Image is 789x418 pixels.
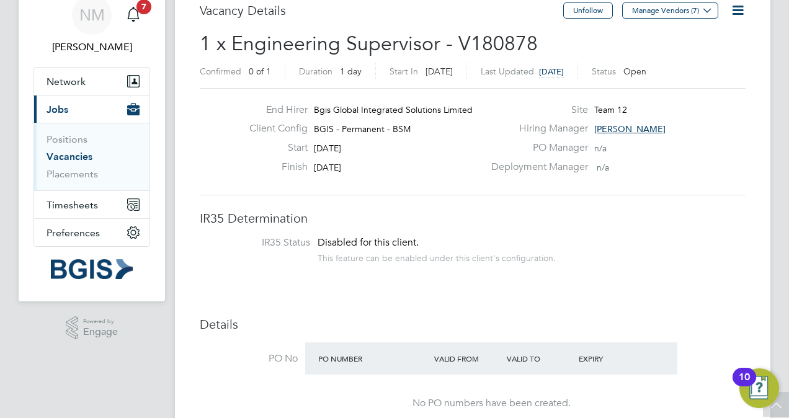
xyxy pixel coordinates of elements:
[592,66,616,77] label: Status
[594,123,666,135] span: [PERSON_NAME]
[539,66,564,77] span: [DATE]
[34,191,149,218] button: Timesheets
[79,7,105,23] span: NM
[426,66,453,77] span: [DATE]
[597,162,609,173] span: n/a
[33,259,150,279] a: Go to home page
[34,68,149,95] button: Network
[83,327,118,337] span: Engage
[239,104,308,117] label: End Hirer
[481,66,534,77] label: Last Updated
[34,96,149,123] button: Jobs
[200,66,241,77] label: Confirmed
[47,104,68,115] span: Jobs
[318,397,665,410] div: No PO numbers have been created.
[318,236,419,249] span: Disabled for this client.
[739,377,750,393] div: 10
[318,249,556,264] div: This feature can be enabled under this client's configuration.
[239,161,308,174] label: Finish
[739,368,779,408] button: Open Resource Center, 10 new notifications
[200,210,746,226] h3: IR35 Determination
[47,199,98,211] span: Timesheets
[200,352,298,365] label: PO No
[239,122,308,135] label: Client Config
[314,123,411,135] span: BGIS - Permanent - BSM
[390,66,418,77] label: Start In
[200,316,746,332] h3: Details
[594,104,627,115] span: Team 12
[340,66,362,77] span: 1 day
[594,143,607,154] span: n/a
[212,236,310,249] label: IR35 Status
[47,151,92,162] a: Vacancies
[623,66,646,77] span: Open
[239,141,308,154] label: Start
[622,2,718,19] button: Manage Vendors (7)
[249,66,271,77] span: 0 of 1
[83,316,118,327] span: Powered by
[484,122,588,135] label: Hiring Manager
[576,347,648,370] div: Expiry
[200,32,538,56] span: 1 x Engineering Supervisor - V180878
[66,316,118,340] a: Powered byEngage
[51,259,133,279] img: bgis-logo-retina.png
[47,168,98,180] a: Placements
[484,141,588,154] label: PO Manager
[484,104,588,117] label: Site
[314,104,473,115] span: Bgis Global Integrated Solutions Limited
[431,347,504,370] div: Valid From
[47,76,86,87] span: Network
[33,40,150,55] span: Nilesh Makwana
[200,2,563,19] h3: Vacancy Details
[315,347,431,370] div: PO Number
[314,162,341,173] span: [DATE]
[299,66,332,77] label: Duration
[47,133,87,145] a: Positions
[504,347,576,370] div: Valid To
[47,227,100,239] span: Preferences
[34,219,149,246] button: Preferences
[34,123,149,190] div: Jobs
[314,143,341,154] span: [DATE]
[563,2,613,19] button: Unfollow
[484,161,588,174] label: Deployment Manager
